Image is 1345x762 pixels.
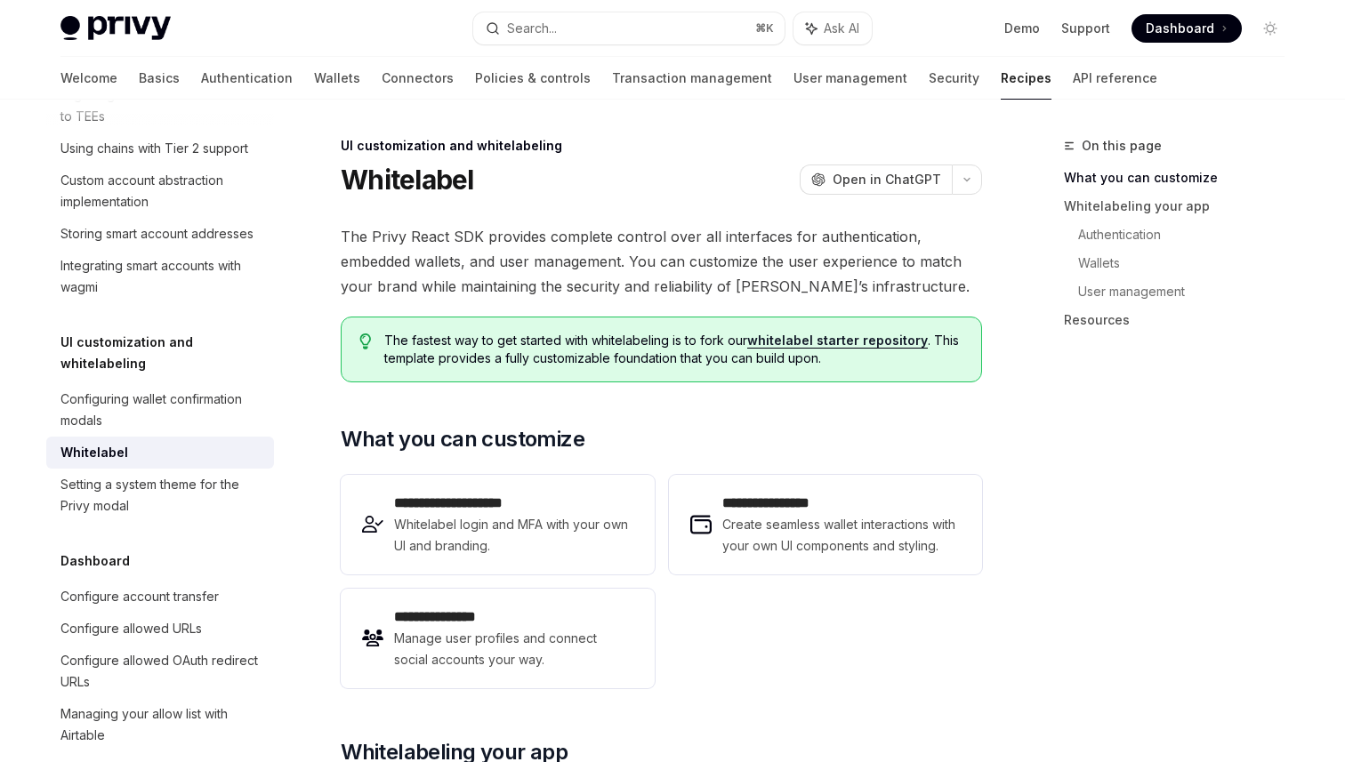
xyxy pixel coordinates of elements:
[612,57,772,100] a: Transaction management
[46,698,274,751] a: Managing your allow list with Airtable
[60,16,171,41] img: light logo
[1082,135,1162,156] span: On this page
[60,389,263,431] div: Configuring wallet confirmation modals
[722,514,961,557] span: Create seamless wallet interactions with your own UI components and styling.
[60,586,219,607] div: Configure account transfer
[1064,192,1299,221] a: Whitelabeling your app
[824,20,859,37] span: Ask AI
[394,628,632,670] span: Manage user profiles and connect social accounts your way.
[1061,20,1110,37] a: Support
[46,437,274,469] a: Whitelabel
[60,650,263,693] div: Configure allowed OAuth redirect URLs
[46,469,274,522] a: Setting a system theme for the Privy modal
[46,383,274,437] a: Configuring wallet confirmation modals
[669,475,982,574] a: **** **** **** *Create seamless wallet interactions with your own UI components and styling.
[60,703,263,746] div: Managing your allow list with Airtable
[1064,164,1299,192] a: What you can customize
[394,514,632,557] span: Whitelabel login and MFA with your own UI and branding.
[341,425,584,453] span: What you can customize
[60,138,248,159] div: Using chains with Tier 2 support
[46,645,274,698] a: Configure allowed OAuth redirect URLs
[833,171,941,188] span: Open in ChatGPT
[1146,20,1214,37] span: Dashboard
[46,613,274,645] a: Configure allowed URLs
[382,57,454,100] a: Connectors
[341,589,654,688] a: **** **** *****Manage user profiles and connect social accounts your way.
[46,132,274,164] a: Using chains with Tier 2 support
[341,224,982,299] span: The Privy React SDK provides complete control over all interfaces for authentication, embedded wa...
[1078,277,1299,306] a: User management
[1132,14,1242,43] a: Dashboard
[1078,249,1299,277] a: Wallets
[1004,20,1040,37] a: Demo
[384,332,963,367] span: The fastest way to get started with whitelabeling is to fork our . This template provides a fully...
[201,57,293,100] a: Authentication
[341,137,982,155] div: UI customization and whitelabeling
[60,223,254,245] div: Storing smart account addresses
[359,333,372,349] svg: Tip
[475,57,591,100] a: Policies & controls
[1064,306,1299,334] a: Resources
[747,333,928,349] a: whitelabel starter repository
[1073,57,1157,100] a: API reference
[1078,221,1299,249] a: Authentication
[473,12,785,44] button: Search...⌘K
[60,442,128,463] div: Whitelabel
[60,332,274,374] h5: UI customization and whitelabeling
[46,581,274,613] a: Configure account transfer
[1256,14,1285,43] button: Toggle dark mode
[46,250,274,303] a: Integrating smart accounts with wagmi
[341,164,474,196] h1: Whitelabel
[793,12,872,44] button: Ask AI
[46,218,274,250] a: Storing smart account addresses
[139,57,180,100] a: Basics
[60,474,263,517] div: Setting a system theme for the Privy modal
[60,57,117,100] a: Welcome
[60,170,263,213] div: Custom account abstraction implementation
[46,164,274,218] a: Custom account abstraction implementation
[314,57,360,100] a: Wallets
[929,57,979,100] a: Security
[1001,57,1051,100] a: Recipes
[60,550,130,572] h5: Dashboard
[793,57,907,100] a: User management
[60,255,263,298] div: Integrating smart accounts with wagmi
[507,18,557,39] div: Search...
[800,164,952,195] button: Open in ChatGPT
[755,21,774,36] span: ⌘ K
[60,618,202,639] div: Configure allowed URLs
